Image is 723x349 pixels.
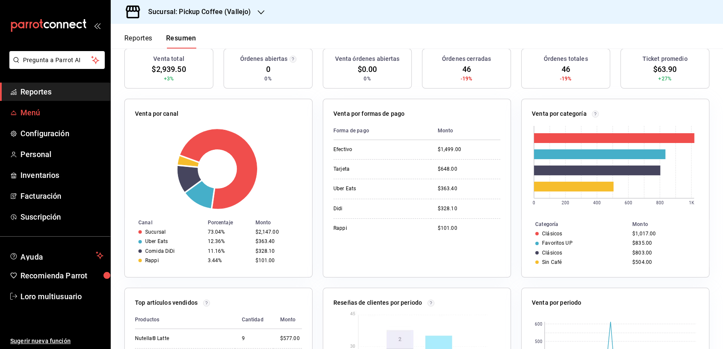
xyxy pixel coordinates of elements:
span: $0.00 [358,63,377,75]
text: 1K [689,200,694,205]
th: Forma de pago [333,122,431,140]
th: Monto [273,311,302,329]
div: $101.00 [438,225,500,232]
text: 0 [533,200,535,205]
h3: Ticket promedio [643,54,688,63]
span: -19% [560,75,572,83]
h3: Órdenes abiertas [240,54,287,63]
div: 9 [242,335,267,342]
th: Canal [125,218,204,227]
text: 800 [656,200,664,205]
span: $63.90 [653,63,677,75]
div: $363.40 [255,238,298,244]
span: +3% [164,75,174,83]
span: Pregunta a Parrot AI [23,56,92,65]
span: 46 [561,63,570,75]
th: Monto [252,218,312,227]
div: Clásicos [542,231,562,237]
text: 600 [535,322,542,326]
div: Clásicos [542,250,562,256]
div: Uber Eats [145,238,168,244]
div: Didi [333,205,419,212]
span: Ayuda [20,250,92,260]
text: 500 [535,339,542,344]
div: $1,499.00 [438,146,500,153]
div: Sucursal [145,229,166,235]
div: Rappi [145,257,159,263]
span: 0% [264,75,271,83]
font: Facturación [20,192,61,200]
div: $648.00 [438,166,500,173]
div: Uber Eats [333,185,419,192]
span: +27% [658,75,671,83]
p: Venta por periodo [532,298,581,307]
div: $504.00 [632,259,695,265]
h3: Órdenes totales [544,54,588,63]
div: $101.00 [255,257,298,263]
a: Pregunta a Parrot AI [6,62,105,71]
th: Porcentaje [204,218,252,227]
div: 3.44% [208,257,249,263]
text: 200 [562,200,569,205]
p: Reseñas de clientes por periodo [333,298,422,307]
font: Reportes [124,34,152,43]
th: Cantidad [235,311,273,329]
div: Tarjeta [333,166,419,173]
div: $328.10 [438,205,500,212]
div: $835.00 [632,240,695,246]
font: Inventarios [20,171,59,180]
font: Configuración [20,129,69,138]
div: $328.10 [255,248,298,254]
font: Sugerir nueva función [10,338,71,344]
text: 400 [593,200,601,205]
h3: Órdenes cerradas [442,54,491,63]
th: Monto [431,122,500,140]
th: Monto [629,220,709,229]
div: Comida DiDi [145,248,175,254]
button: Pregunta a Parrot AI [9,51,105,69]
span: 0 [266,63,270,75]
p: Venta por formas de pago [333,109,405,118]
font: Suscripción [20,212,61,221]
span: $2,939.50 [152,63,186,75]
div: Rappi [333,225,419,232]
text: 600 [625,200,632,205]
th: Productos [135,311,235,329]
h3: Venta total [153,54,184,63]
font: Loro multiusuario [20,292,82,301]
div: $2,147.00 [255,229,298,235]
button: Resumen [166,34,196,49]
div: Efectivo [333,146,419,153]
div: Pestañas de navegación [124,34,196,49]
font: Reportes [20,87,52,96]
span: 46 [462,63,471,75]
span: 0% [364,75,370,83]
p: Venta por categoría [532,109,587,118]
div: 11.16% [208,248,249,254]
div: $1,017.00 [632,231,695,237]
font: Recomienda Parrot [20,271,87,280]
div: Sin Café [542,259,562,265]
font: Personal [20,150,52,159]
font: Menú [20,108,40,117]
div: $577.00 [280,335,302,342]
th: Categoría [522,220,629,229]
div: Favoritos UP [542,240,573,246]
div: 12.36% [208,238,249,244]
div: 73.04% [208,229,249,235]
span: -19% [461,75,473,83]
p: Top artículos vendidos [135,298,198,307]
button: open_drawer_menu [94,22,100,29]
p: Venta por canal [135,109,178,118]
h3: Sucursal: Pickup Coffee (Vallejo) [141,7,251,17]
div: Nutella® Latte [135,335,220,342]
h3: Venta órdenes abiertas [335,54,400,63]
div: $803.00 [632,250,695,256]
div: $363.40 [438,185,500,192]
